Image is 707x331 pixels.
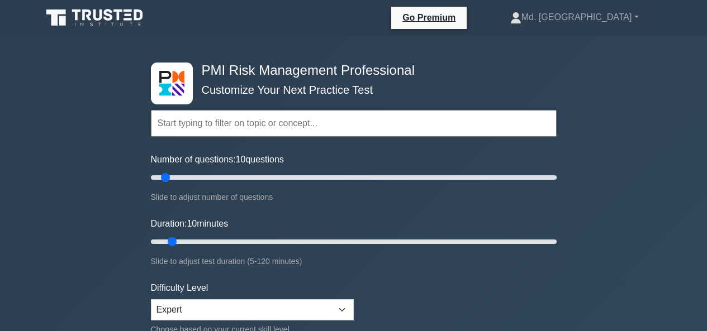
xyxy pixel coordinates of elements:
a: Md. [GEOGRAPHIC_DATA] [483,6,666,28]
input: Start typing to filter on topic or concept... [151,110,557,137]
div: Slide to adjust test duration (5-120 minutes) [151,255,557,268]
label: Number of questions: questions [151,153,284,166]
label: Duration: minutes [151,217,229,231]
span: 10 [187,219,197,228]
span: 10 [236,155,246,164]
label: Difficulty Level [151,281,208,295]
h4: PMI Risk Management Professional [197,63,502,79]
a: Go Premium [396,11,462,25]
div: Slide to adjust number of questions [151,190,557,204]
